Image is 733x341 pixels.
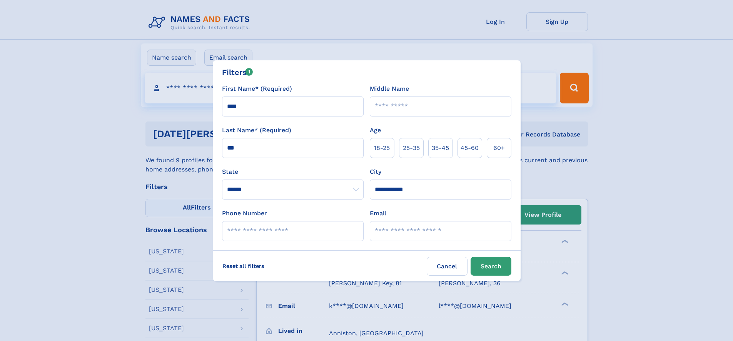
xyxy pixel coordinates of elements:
label: Cancel [427,257,468,276]
label: Last Name* (Required) [222,126,291,135]
label: City [370,167,381,176]
label: Reset all filters [217,257,269,275]
label: Age [370,126,381,135]
span: 45‑60 [461,143,479,153]
label: Middle Name [370,84,409,93]
button: Search [471,257,511,276]
label: First Name* (Required) [222,84,292,93]
span: 18‑25 [374,143,390,153]
span: 35‑45 [432,143,449,153]
span: 60+ [493,143,505,153]
label: Phone Number [222,209,267,218]
div: Filters [222,67,253,78]
label: Email [370,209,386,218]
label: State [222,167,364,176]
span: 25‑35 [403,143,420,153]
